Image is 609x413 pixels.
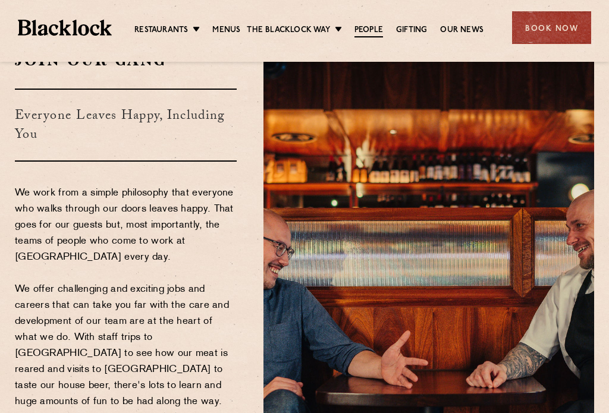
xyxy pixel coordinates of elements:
a: The Blacklock Way [247,24,329,36]
a: People [354,24,383,37]
a: Our News [440,24,484,36]
h3: Everyone Leaves Happy, Including You [15,89,237,162]
div: Book Now [512,11,591,44]
img: BL_Textured_Logo-footer-cropped.svg [18,20,112,36]
a: Gifting [396,24,427,36]
a: Menus [212,24,240,36]
a: Restaurants [134,24,188,36]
